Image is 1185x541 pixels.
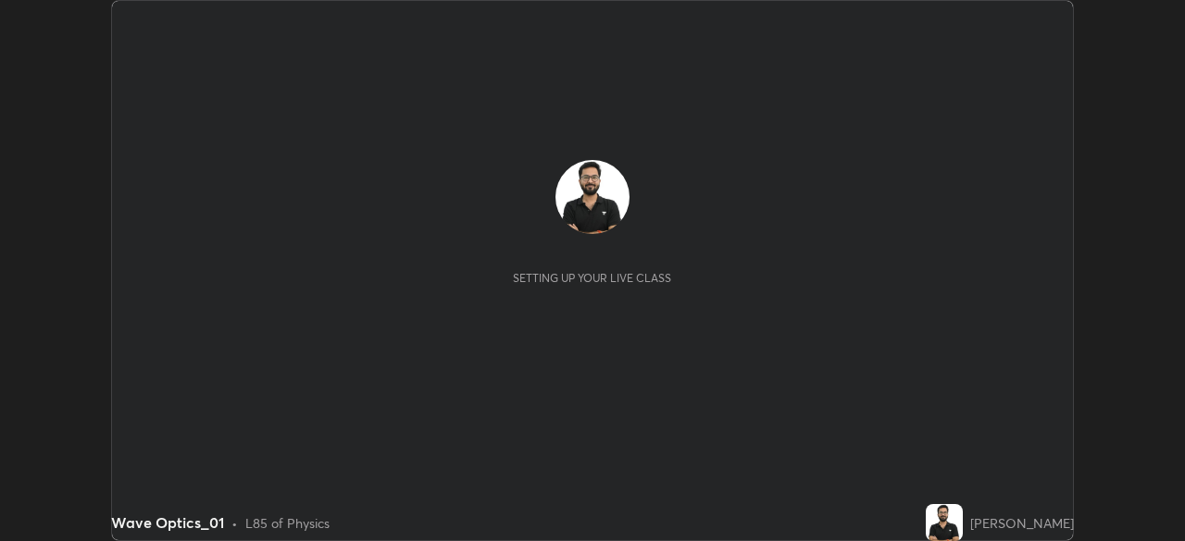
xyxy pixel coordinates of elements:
div: [PERSON_NAME] [970,513,1074,533]
img: 3ea2000428aa4a359c25bd563e59faa7.jpg [555,160,630,234]
div: • [231,513,238,533]
div: Setting up your live class [513,271,671,285]
div: Wave Optics_01 [111,511,224,534]
img: 3ea2000428aa4a359c25bd563e59faa7.jpg [926,504,963,541]
div: L85 of Physics [245,513,330,533]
